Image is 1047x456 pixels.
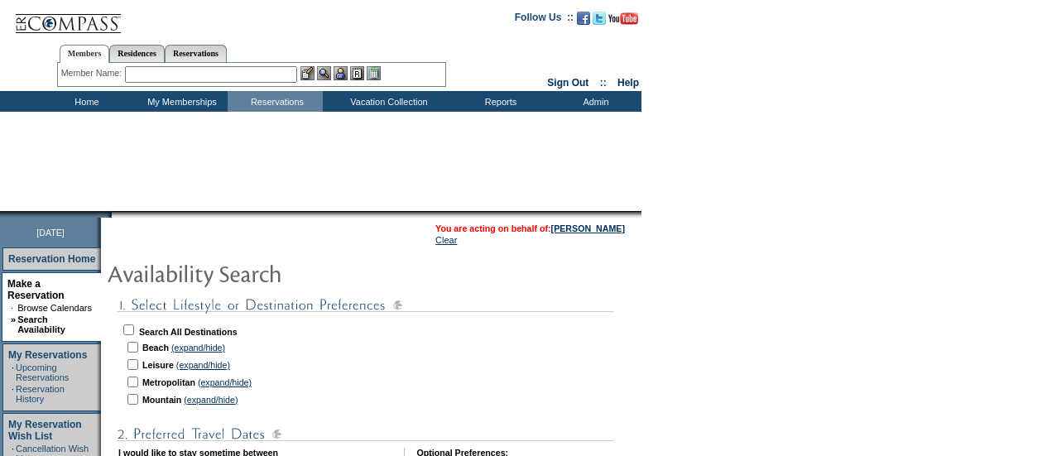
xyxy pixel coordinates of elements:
[593,17,606,26] a: Follow us on Twitter
[334,66,348,80] img: Impersonate
[36,228,65,238] span: [DATE]
[551,223,625,233] a: [PERSON_NAME]
[37,91,132,112] td: Home
[109,45,165,62] a: Residences
[7,278,65,301] a: Make a Reservation
[515,10,574,30] td: Follow Us ::
[11,303,16,313] td: ·
[11,314,16,324] b: »
[12,384,14,404] td: ·
[577,17,590,26] a: Become our fan on Facebook
[593,12,606,25] img: Follow us on Twitter
[17,314,65,334] a: Search Availability
[142,343,169,353] b: Beach
[547,77,588,89] a: Sign Out
[8,349,87,361] a: My Reservations
[8,253,95,265] a: Reservation Home
[435,223,625,233] span: You are acting on behalf of:
[184,395,238,405] a: (expand/hide)
[12,362,14,382] td: ·
[106,211,112,218] img: promoShadowLeftCorner.gif
[608,17,638,26] a: Subscribe to our YouTube Channel
[300,66,315,80] img: b_edit.gif
[350,66,364,80] img: Reservations
[228,91,323,112] td: Reservations
[198,377,252,387] a: (expand/hide)
[17,303,92,313] a: Browse Calendars
[16,362,69,382] a: Upcoming Reservations
[451,91,546,112] td: Reports
[165,45,227,62] a: Reservations
[171,343,225,353] a: (expand/hide)
[142,377,195,387] b: Metropolitan
[323,91,451,112] td: Vacation Collection
[60,45,110,63] a: Members
[617,77,639,89] a: Help
[107,257,438,290] img: pgTtlAvailabilitySearch.gif
[317,66,331,80] img: View
[139,327,238,337] b: Search All Destinations
[577,12,590,25] img: Become our fan on Facebook
[608,12,638,25] img: Subscribe to our YouTube Channel
[112,211,113,218] img: blank.gif
[142,360,174,370] b: Leisure
[61,66,125,80] div: Member Name:
[546,91,641,112] td: Admin
[132,91,228,112] td: My Memberships
[600,77,607,89] span: ::
[142,395,181,405] b: Mountain
[176,360,230,370] a: (expand/hide)
[435,235,457,245] a: Clear
[16,384,65,404] a: Reservation History
[367,66,381,80] img: b_calculator.gif
[8,419,82,442] a: My Reservation Wish List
